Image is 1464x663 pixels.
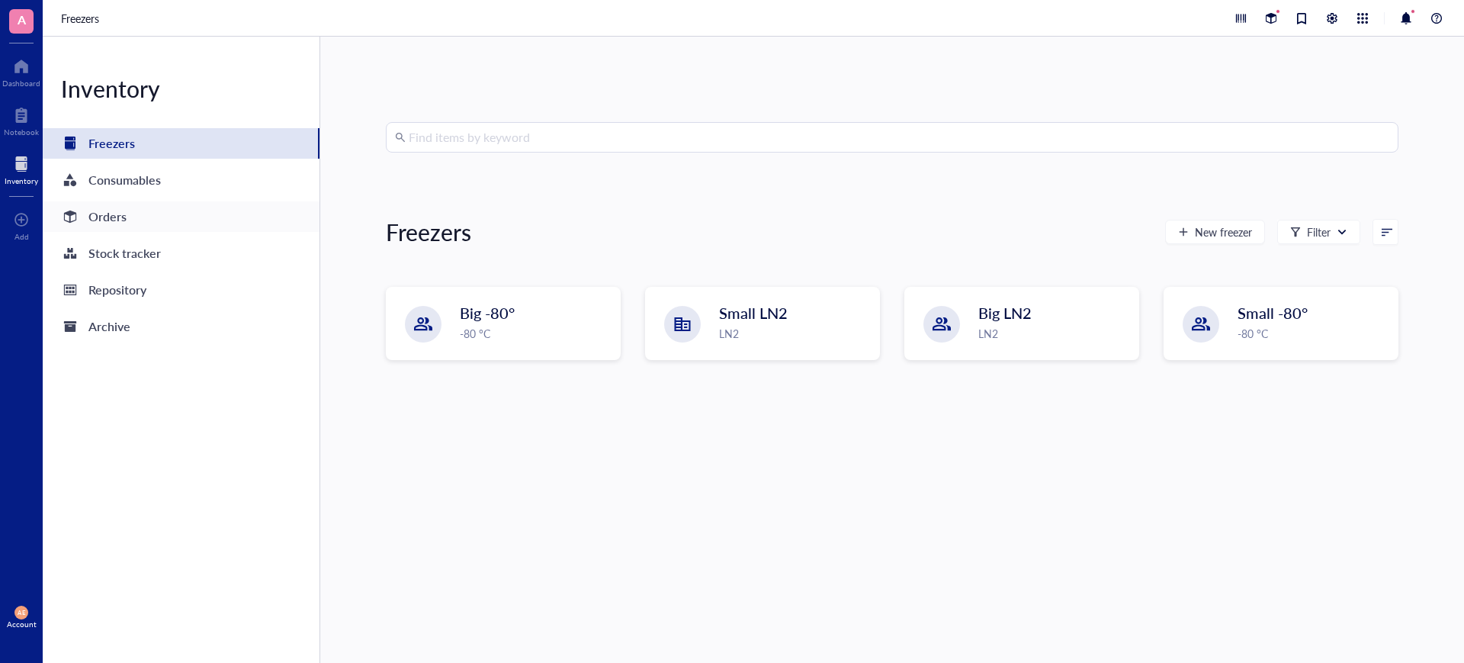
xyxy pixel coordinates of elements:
div: -80 °C [460,325,611,342]
a: Inventory [5,152,38,185]
a: Freezers [43,128,319,159]
div: Stock tracker [88,243,161,264]
a: Consumables [43,165,319,195]
div: Orders [88,206,127,227]
div: Inventory [43,73,319,104]
div: -80 °C [1238,325,1389,342]
span: A [18,10,26,29]
span: Small -80° [1238,302,1308,323]
a: Notebook [4,103,39,137]
div: Consumables [88,169,161,191]
a: Stock tracker [43,238,319,269]
span: Big LN2 [978,302,1032,323]
a: Freezers [61,10,102,27]
div: Inventory [5,176,38,185]
span: New freezer [1195,226,1252,238]
div: Freezers [88,133,135,154]
a: Orders [43,201,319,232]
div: Freezers [386,217,471,247]
div: LN2 [719,325,870,342]
div: LN2 [978,325,1129,342]
div: Add [14,232,29,241]
button: New freezer [1165,220,1265,244]
a: Archive [43,311,319,342]
div: Archive [88,316,130,337]
a: Repository [43,275,319,305]
a: Dashboard [2,54,40,88]
span: Big -80° [460,302,515,323]
div: Dashboard [2,79,40,88]
div: Filter [1307,224,1331,240]
div: Account [7,620,37,629]
span: Small LN2 [719,302,788,323]
div: Repository [88,279,146,301]
span: AE [18,609,25,616]
div: Notebook [4,127,39,137]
